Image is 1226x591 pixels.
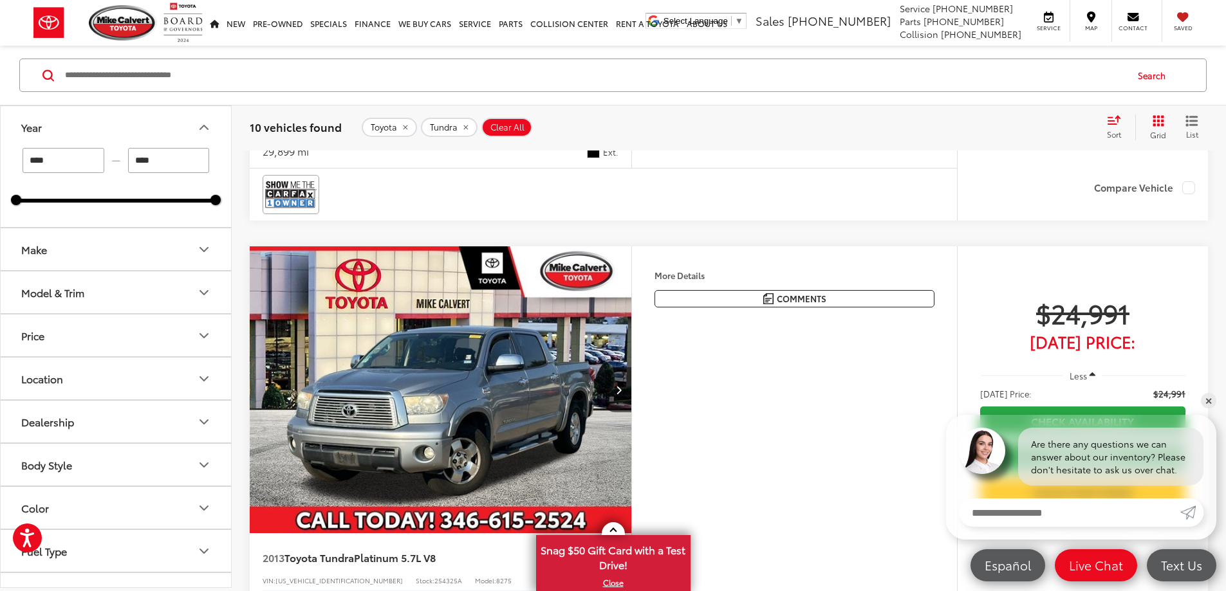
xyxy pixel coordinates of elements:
[1094,181,1195,194] label: Compare Vehicle
[537,536,689,576] span: Snag $50 Gift Card with a Test Drive!
[1155,557,1209,573] span: Text Us
[21,545,67,557] div: Fuel Type
[1,358,232,399] button: LocationLocation
[1126,59,1184,91] button: Search
[196,120,212,135] div: Year
[1180,498,1203,527] a: Submit
[1034,24,1063,32] span: Service
[959,498,1180,527] input: Enter your message
[1150,129,1166,140] span: Grid
[496,576,512,585] span: 8275
[1147,549,1216,581] a: Text Us
[371,122,397,132] span: Toyota
[263,144,309,159] div: 29,899 mi
[250,119,342,134] span: 10 vehicles found
[1101,114,1135,140] button: Select sort value
[1063,557,1129,573] span: Live Chat
[362,118,417,137] button: remove Toyota
[980,387,1032,400] span: [DATE] Price:
[900,28,938,41] span: Collision
[1077,24,1105,32] span: Map
[481,118,532,137] button: Clear All
[434,576,462,585] span: 254325A
[900,15,921,28] span: Parts
[980,406,1185,435] a: Check Availability
[275,576,403,585] span: [US_VEHICLE_IDENTIFICATION_NUMBER]
[933,2,1013,15] span: [PHONE_NUMBER]
[21,286,84,298] div: Model & Trim
[108,155,124,166] span: —
[777,293,826,305] span: Comments
[263,550,574,565] a: 2013Toyota TundraPlatinum 5.7L V8
[354,550,436,565] span: Platinum 5.7L V8
[1,530,232,572] button: Fuel TypeFuel Type
[1,106,232,148] button: YearYear
[1,444,232,486] button: Body StyleBody Style
[971,549,1045,581] a: Español
[265,177,317,212] img: CarFax One Owner
[21,459,72,471] div: Body Style
[1,314,232,356] button: PricePrice
[603,146,618,158] span: Ext.
[128,148,210,173] input: maximum
[196,285,212,300] div: Model & Trim
[89,5,157,41] img: Mike Calvert Toyota
[196,242,212,257] div: Make
[1,228,232,270] button: MakeMake
[606,367,631,412] button: Next image
[430,122,458,132] span: Tundra
[21,243,47,255] div: Make
[978,557,1037,573] span: Español
[980,296,1185,329] span: $24,991
[1135,114,1176,140] button: Grid View
[249,246,633,533] div: 2013 Toyota Tundra Platinum 5.7L V8 0
[1055,549,1137,581] a: Live Chat
[788,12,891,29] span: [PHONE_NUMBER]
[21,415,74,428] div: Dealership
[1018,428,1203,486] div: Are there any questions we can answer about our inventory? Please don't hesitate to ask us over c...
[23,148,104,173] input: minimum
[924,15,1004,28] span: [PHONE_NUMBER]
[959,428,1005,474] img: Agent profile photo
[1176,114,1208,140] button: List View
[1119,24,1147,32] span: Contact
[196,328,212,343] div: Price
[980,335,1185,348] span: [DATE] Price:
[941,28,1021,41] span: [PHONE_NUMBER]
[1185,129,1198,140] span: List
[587,145,600,158] span: Midnight Black Metallic
[490,122,525,132] span: Clear All
[64,60,1126,91] input: Search by Make, Model, or Keyword
[1153,387,1185,400] span: $24,991
[1169,24,1197,32] span: Saved
[475,576,496,585] span: Model:
[655,290,934,307] button: Comments
[284,550,354,565] span: Toyota Tundra
[196,500,212,516] div: Color
[655,271,934,280] h4: More Details
[763,293,774,304] img: Comments
[21,121,42,133] div: Year
[21,372,63,385] div: Location
[1,401,232,442] button: DealershipDealership
[263,550,284,565] span: 2013
[196,543,212,559] div: Fuel Type
[1107,129,1121,140] span: Sort
[756,12,785,29] span: Sales
[900,2,930,15] span: Service
[21,329,44,341] div: Price
[1070,370,1087,381] span: Less
[249,246,633,534] img: 2013 Toyota Tundra Platinum 5.7L V8
[1,271,232,313] button: Model & TrimModel & Trim
[196,371,212,386] div: Location
[249,246,633,533] a: 2013 Toyota Tundra Platinum 5.7L V82013 Toyota Tundra Platinum 5.7L V82013 Toyota Tundra Platinum...
[416,576,434,585] span: Stock:
[196,414,212,430] div: Dealership
[735,16,743,26] span: ▼
[196,457,212,473] div: Body Style
[421,118,478,137] button: remove Tundra
[21,502,49,514] div: Color
[1064,364,1102,387] button: Less
[731,16,732,26] span: ​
